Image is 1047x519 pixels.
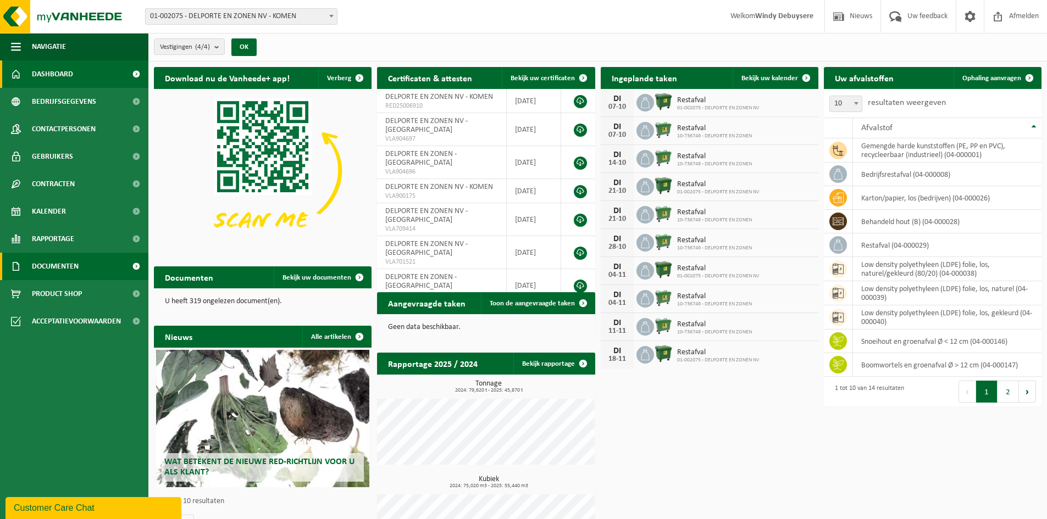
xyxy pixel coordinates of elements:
div: 21-10 [606,215,628,223]
h3: Tonnage [383,380,595,393]
td: low density polyethyleen (LDPE) folie, los, gekleurd (04-000040) [853,305,1042,330]
span: Bekijk uw kalender [741,75,798,82]
a: Ophaling aanvragen [954,67,1040,89]
span: Kalender [32,198,66,225]
td: karton/papier, los (bedrijven) (04-000026) [853,186,1042,210]
div: 07-10 [606,131,628,139]
div: DI [606,178,628,187]
iframe: chat widget [5,495,184,519]
span: Restafval [677,124,752,133]
div: 21-10 [606,187,628,195]
span: DELPORTE EN ZONEN - [GEOGRAPHIC_DATA] [385,150,457,167]
div: DI [606,291,628,299]
span: DELPORTE EN ZONEN NV - KOMEN [385,183,493,191]
span: Rapportage [32,225,74,253]
h2: Documenten [154,266,224,288]
span: Bedrijfsgegevens [32,88,96,115]
td: boomwortels en groenafval Ø > 12 cm (04-000147) [853,353,1042,377]
span: 10-736749 - DELPORTE EN ZONEN [677,217,752,224]
span: Restafval [677,264,760,273]
td: [DATE] [507,179,562,203]
span: Restafval [677,152,752,161]
span: Restafval [677,236,752,245]
span: Wat betekent de nieuwe RED-richtlijn voor u als klant? [164,457,354,477]
button: Verberg [318,67,370,89]
button: Next [1019,381,1036,403]
img: WB-1100-HPE-GN-01 [654,260,673,279]
span: VLA900175 [385,192,497,200]
a: Bekijk uw kalender [733,67,817,89]
span: 01-002075 - DELPORTE EN ZONEN NV - KOMEN [145,8,337,25]
a: Wat betekent de nieuwe RED-richtlijn voor u als klant? [156,350,369,487]
span: 01-002075 - DELPORTE EN ZONEN NV [677,189,760,196]
img: WB-0660-HPE-GN-01 [654,288,673,307]
span: 10-736749 - DELPORTE EN ZONEN [677,161,752,168]
h3: Kubiek [383,476,595,489]
div: DI [606,319,628,327]
span: Toon de aangevraagde taken [490,300,575,307]
h2: Rapportage 2025 / 2024 [377,353,489,374]
span: Navigatie [32,33,66,60]
span: 01-002075 - DELPORTE EN ZONEN NV [677,357,760,364]
span: DELPORTE EN ZONEN NV - [GEOGRAPHIC_DATA] [385,240,468,257]
div: DI [606,207,628,215]
div: DI [606,150,628,159]
span: 10 [829,96,862,112]
span: VLA709414 [385,225,497,233]
div: DI [606,122,628,131]
span: DELPORTE EN ZONEN - [GEOGRAPHIC_DATA] [385,273,457,290]
img: WB-0660-HPE-GN-01 [654,316,673,335]
img: Download de VHEPlus App [154,89,372,252]
td: low density polyethyleen (LDPE) folie, los, naturel/gekleurd (80/20) (04-000038) [853,257,1042,281]
div: DI [606,235,628,243]
p: Geen data beschikbaar. [388,323,584,331]
span: 10-736749 - DELPORTE EN ZONEN [677,301,752,308]
h2: Download nu de Vanheede+ app! [154,67,301,88]
h2: Ingeplande taken [601,67,688,88]
span: Gebruikers [32,143,73,170]
a: Toon de aangevraagde taken [481,292,594,314]
span: DELPORTE EN ZONEN NV - [GEOGRAPHIC_DATA] [385,207,468,224]
td: [DATE] [507,269,562,302]
td: restafval (04-000029) [853,233,1042,257]
div: 28-10 [606,243,628,251]
img: WB-1100-HPE-GN-01 [654,92,673,111]
span: VLA904697 [385,135,497,143]
img: WB-1100-HPE-GN-01 [654,344,673,363]
div: 04-11 [606,299,628,307]
span: DELPORTE EN ZONEN NV - KOMEN [385,93,493,101]
span: Vestigingen [160,39,210,55]
td: gemengde harde kunststoffen (PE, PP en PVC), recycleerbaar (industrieel) (04-000001) [853,138,1042,163]
h2: Aangevraagde taken [377,292,477,314]
img: WB-0660-HPE-GN-01 [654,232,673,251]
p: 1 van 10 resultaten [165,498,366,505]
div: 14-10 [606,159,628,167]
span: 2024: 75,020 m3 - 2025: 55,440 m3 [383,483,595,489]
td: [DATE] [507,113,562,146]
span: Dashboard [32,60,73,88]
img: WB-0660-HPE-GN-01 [654,148,673,167]
span: 01-002075 - DELPORTE EN ZONEN NV [677,105,760,111]
span: Acceptatievoorwaarden [32,308,121,335]
span: Restafval [677,180,760,189]
div: 04-11 [606,271,628,279]
count: (4/4) [195,43,210,51]
span: 10 [830,96,862,111]
div: 1 tot 10 van 14 resultaten [829,380,904,404]
span: Bekijk uw certificaten [511,75,575,82]
a: Alle artikelen [302,326,370,348]
label: resultaten weergeven [868,98,946,107]
span: Contracten [32,170,75,198]
span: Restafval [677,96,760,105]
span: Product Shop [32,280,82,308]
span: Restafval [677,320,752,329]
button: OK [231,38,257,56]
td: snoeihout en groenafval Ø < 12 cm (04-000146) [853,330,1042,353]
h2: Certificaten & attesten [377,67,483,88]
td: behandeld hout (B) (04-000028) [853,210,1042,233]
span: Restafval [677,208,752,217]
span: Verberg [327,75,351,82]
td: [DATE] [507,146,562,179]
td: [DATE] [507,89,562,113]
